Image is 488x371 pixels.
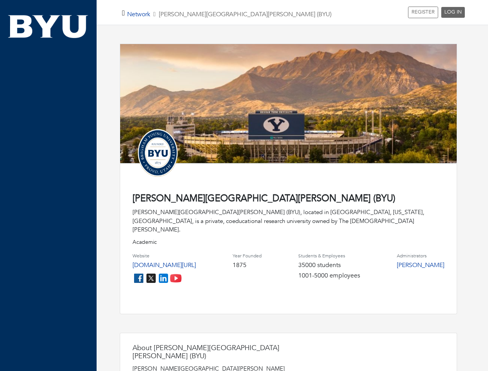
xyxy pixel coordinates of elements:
h4: 35000 students [298,262,360,269]
img: twitter_icon-7d0bafdc4ccc1285aa2013833b377ca91d92330db209b8298ca96278571368c9.png [145,272,157,284]
img: facebook_icon-256f8dfc8812ddc1b8eade64b8eafd8a868ed32f90a8d2bb44f507e1979dbc24.png [133,272,145,284]
img: BYU.png [8,14,89,39]
a: [DOMAIN_NAME][URL] [133,261,196,269]
img: lavell-edwards-stadium.jpg [120,44,457,170]
h4: Administrators [397,253,444,259]
h4: 1001-5000 employees [298,272,360,279]
a: Network [127,10,150,19]
a: REGISTER [408,7,438,18]
h4: Students & Employees [298,253,360,259]
img: youtube_icon-fc3c61c8c22f3cdcae68f2f17984f5f016928f0ca0694dd5da90beefb88aa45e.png [170,272,182,284]
h4: Website [133,253,196,259]
a: [PERSON_NAME] [397,261,444,269]
p: Academic [133,238,444,246]
img: linkedin_icon-84db3ca265f4ac0988026744a78baded5d6ee8239146f80404fb69c9eee6e8e7.png [157,272,170,284]
h4: [PERSON_NAME][GEOGRAPHIC_DATA][PERSON_NAME] (BYU) [133,193,444,204]
h4: 1875 [233,262,262,269]
h4: About [PERSON_NAME][GEOGRAPHIC_DATA][PERSON_NAME] (BYU) [133,344,287,361]
h5: [PERSON_NAME][GEOGRAPHIC_DATA][PERSON_NAME] (BYU) [127,11,332,18]
a: LOG IN [441,7,465,18]
img: Untitled-design-3.png [133,128,183,178]
div: [PERSON_NAME][GEOGRAPHIC_DATA][PERSON_NAME] (BYU), located in [GEOGRAPHIC_DATA], [US_STATE], [GEO... [133,208,444,234]
h4: Year Founded [233,253,262,259]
